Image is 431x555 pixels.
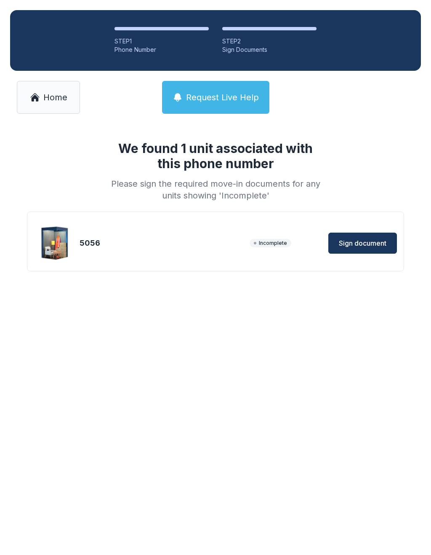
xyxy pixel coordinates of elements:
[80,237,246,249] div: 5056
[250,239,291,247] span: Incomplete
[222,46,317,54] div: Sign Documents
[114,37,209,46] div: STEP 1
[43,91,67,103] span: Home
[186,91,259,103] span: Request Live Help
[108,178,323,201] div: Please sign the required move-in documents for any units showing 'Incomplete'
[108,141,323,171] h1: We found 1 unit associated with this phone number
[222,37,317,46] div: STEP 2
[339,238,386,248] span: Sign document
[114,46,209,54] div: Phone Number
